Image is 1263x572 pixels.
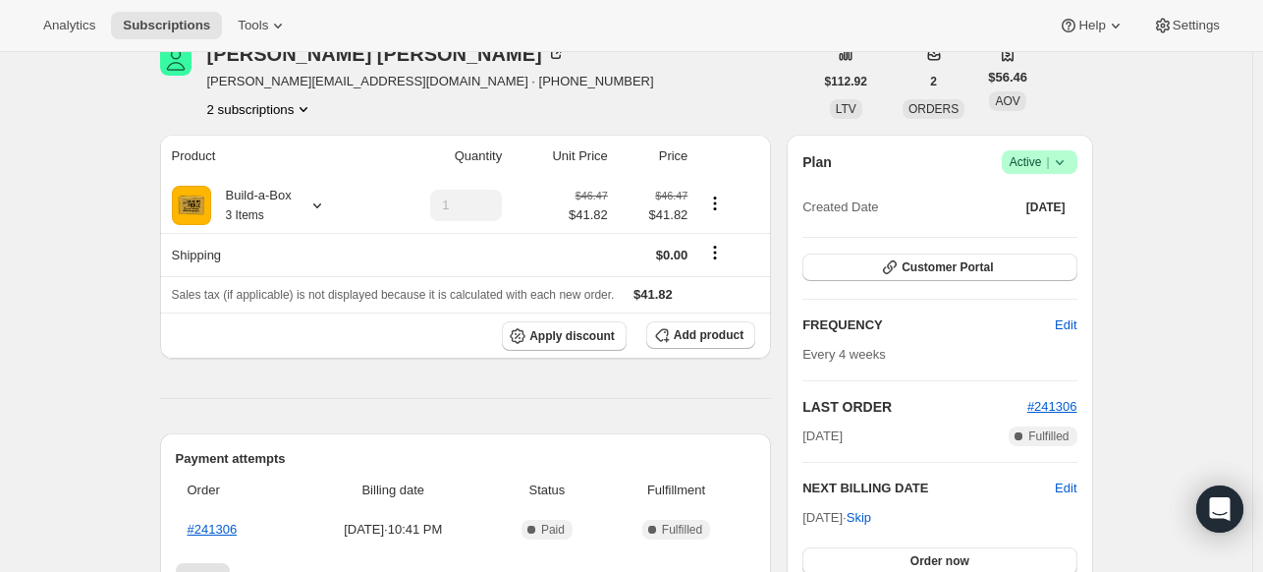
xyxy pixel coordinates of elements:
span: Skip [847,508,871,528]
button: Apply discount [502,321,627,351]
img: product img [172,186,211,225]
small: 3 Items [226,208,264,222]
th: Price [614,135,694,178]
span: Analytics [43,18,95,33]
span: | [1046,154,1049,170]
th: Order [176,469,296,512]
div: Build-a-Box [211,186,292,225]
span: [DATE] [1026,200,1066,215]
button: Add product [646,321,755,349]
span: Paid [541,522,565,538]
a: #241306 [188,522,238,537]
span: Sales tax (if applicable) is not displayed because it is calculated with each new order. [172,288,615,302]
th: Unit Price [508,135,614,178]
button: [DATE] [1015,194,1077,221]
h2: NEXT BILLING DATE [802,479,1055,498]
div: [PERSON_NAME] [PERSON_NAME] [207,44,566,64]
span: LTV [836,102,856,116]
span: Apply discount [529,328,615,344]
span: Help [1078,18,1105,33]
span: Linda Harris [160,44,192,76]
span: Status [497,481,597,500]
span: [DATE] · 10:41 PM [302,520,486,540]
span: AOV [995,94,1019,108]
th: Quantity [376,135,508,178]
small: $46.47 [576,190,608,201]
th: Product [160,135,377,178]
h2: FREQUENCY [802,315,1055,335]
button: Settings [1141,12,1232,39]
button: Product actions [207,99,314,119]
span: $112.92 [825,74,867,89]
span: $56.46 [988,68,1027,87]
button: Edit [1055,479,1076,498]
span: Billing date [302,481,486,500]
button: Edit [1043,310,1088,341]
button: #241306 [1027,397,1077,417]
span: Edit [1055,315,1076,335]
button: Product actions [699,193,731,214]
span: Fulfillment [609,481,743,500]
span: $0.00 [656,248,688,262]
span: Fulfilled [662,522,702,538]
button: $112.92 [813,68,879,95]
span: Tools [238,18,268,33]
button: Skip [835,502,883,534]
span: [DATE] [802,427,843,446]
span: Settings [1173,18,1220,33]
h2: LAST ORDER [802,397,1027,417]
h2: Payment attempts [176,449,756,469]
span: ORDERS [908,102,959,116]
span: Every 4 weeks [802,347,886,362]
span: Subscriptions [123,18,210,33]
span: Active [1010,152,1070,172]
span: Customer Portal [902,259,993,275]
div: Open Intercom Messenger [1196,486,1243,533]
a: #241306 [1027,399,1077,414]
span: $41.82 [633,287,673,302]
th: Shipping [160,233,377,276]
span: Order now [910,553,969,569]
h2: Plan [802,152,832,172]
button: Tools [226,12,300,39]
span: Fulfilled [1028,429,1069,444]
span: [PERSON_NAME][EMAIL_ADDRESS][DOMAIN_NAME] · [PHONE_NUMBER] [207,72,654,91]
button: Help [1047,12,1136,39]
span: $41.82 [620,205,688,225]
button: Subscriptions [111,12,222,39]
button: Analytics [31,12,107,39]
button: Shipping actions [699,242,731,263]
button: 2 [918,68,949,95]
small: $46.47 [655,190,687,201]
span: [DATE] · [802,510,871,525]
span: Add product [674,327,743,343]
button: Customer Portal [802,254,1076,281]
span: 2 [930,74,937,89]
span: $41.82 [569,205,608,225]
span: Created Date [802,198,878,217]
